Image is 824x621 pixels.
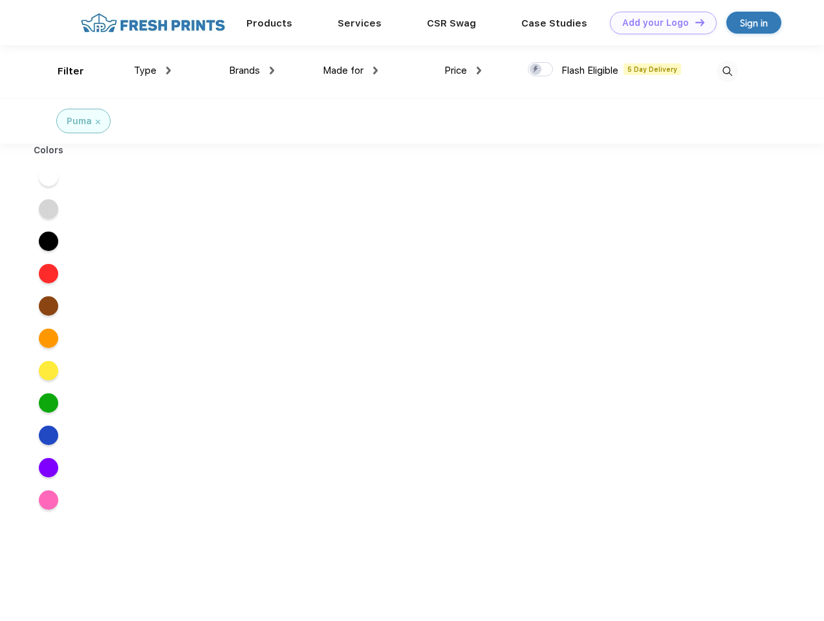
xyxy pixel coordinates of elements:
[67,114,92,128] div: Puma
[427,17,476,29] a: CSR Swag
[229,65,260,76] span: Brands
[338,17,382,29] a: Services
[717,61,738,82] img: desktop_search.svg
[24,144,74,157] div: Colors
[134,65,157,76] span: Type
[246,17,292,29] a: Products
[622,17,689,28] div: Add your Logo
[444,65,467,76] span: Price
[270,67,274,74] img: dropdown.png
[695,19,704,26] img: DT
[373,67,378,74] img: dropdown.png
[58,64,84,79] div: Filter
[740,16,768,30] div: Sign in
[561,65,618,76] span: Flash Eligible
[323,65,363,76] span: Made for
[166,67,171,74] img: dropdown.png
[477,67,481,74] img: dropdown.png
[726,12,781,34] a: Sign in
[623,63,681,75] span: 5 Day Delivery
[77,12,229,34] img: fo%20logo%202.webp
[96,120,100,124] img: filter_cancel.svg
